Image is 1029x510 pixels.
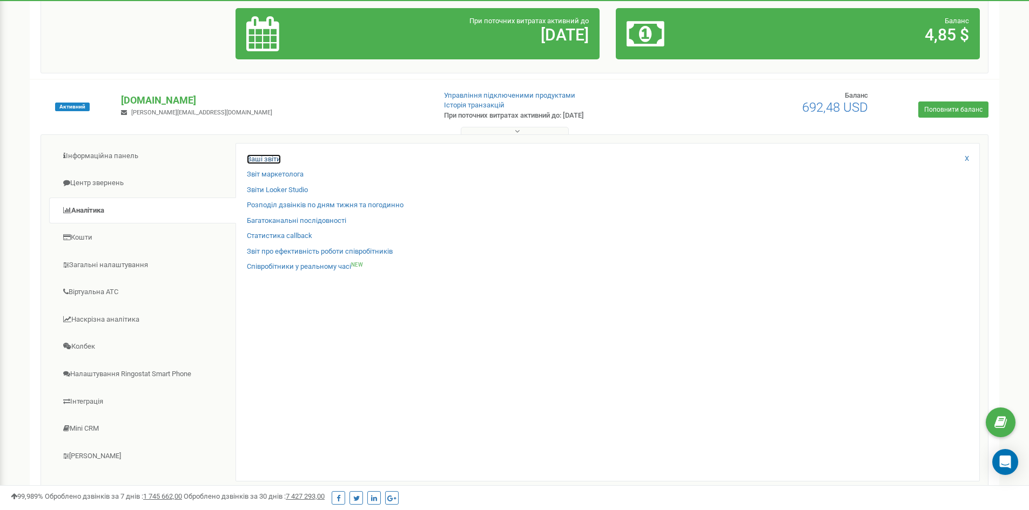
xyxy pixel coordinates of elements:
span: 692,48 USD [802,100,868,115]
a: Управління підключеними продуктами [444,91,575,99]
a: Наскрізна аналітика [49,307,236,333]
div: Open Intercom Messenger [992,449,1018,475]
a: Звіт маркетолога [247,169,304,180]
span: Оброблено дзвінків за 7 днів : [45,492,182,500]
p: [DOMAIN_NAME] [121,93,426,107]
a: Інтеграція [49,389,236,415]
a: Кошти [49,225,236,251]
h2: 4,85 $ [746,26,969,44]
a: Аналiтика [49,198,236,224]
span: 99,989% [11,492,43,500]
span: Баланс [945,17,969,25]
a: Звіт про ефективність роботи співробітників [247,247,393,257]
a: Співробітники у реальному часіNEW [247,262,363,272]
span: Баланс [845,91,868,99]
a: Історія транзакцій [444,101,505,109]
a: Поповнити баланс [918,101,988,118]
a: Ваші звіти [247,154,281,165]
span: Активний [55,103,90,111]
span: [PERSON_NAME][EMAIL_ADDRESS][DOMAIN_NAME] [131,109,272,116]
a: Налаштування Ringostat Smart Phone [49,361,236,387]
a: Колбек [49,334,236,360]
span: Оброблено дзвінків за 30 днів : [184,492,325,500]
u: 7 427 293,00 [286,492,325,500]
a: Загальні налаштування [49,252,236,278]
u: 1 745 662,00 [143,492,182,500]
a: Розподіл дзвінків по дням тижня та погодинно [247,200,403,210]
a: [PERSON_NAME] [49,443,236,470]
sup: NEW [351,262,363,268]
span: При поточних витратах активний до [469,17,589,25]
a: Багатоканальні послідовності [247,216,346,226]
p: При поточних витратах активний до: [DATE] [444,111,669,121]
a: Mini CRM [49,416,236,442]
a: Віртуальна АТС [49,279,236,305]
h2: [DATE] [366,26,589,44]
a: X [965,154,969,164]
a: Центр звернень [49,170,236,196]
a: Звіти Looker Studio [247,185,308,195]
a: Інформаційна панель [49,143,236,169]
a: Статистика callback [247,231,312,241]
